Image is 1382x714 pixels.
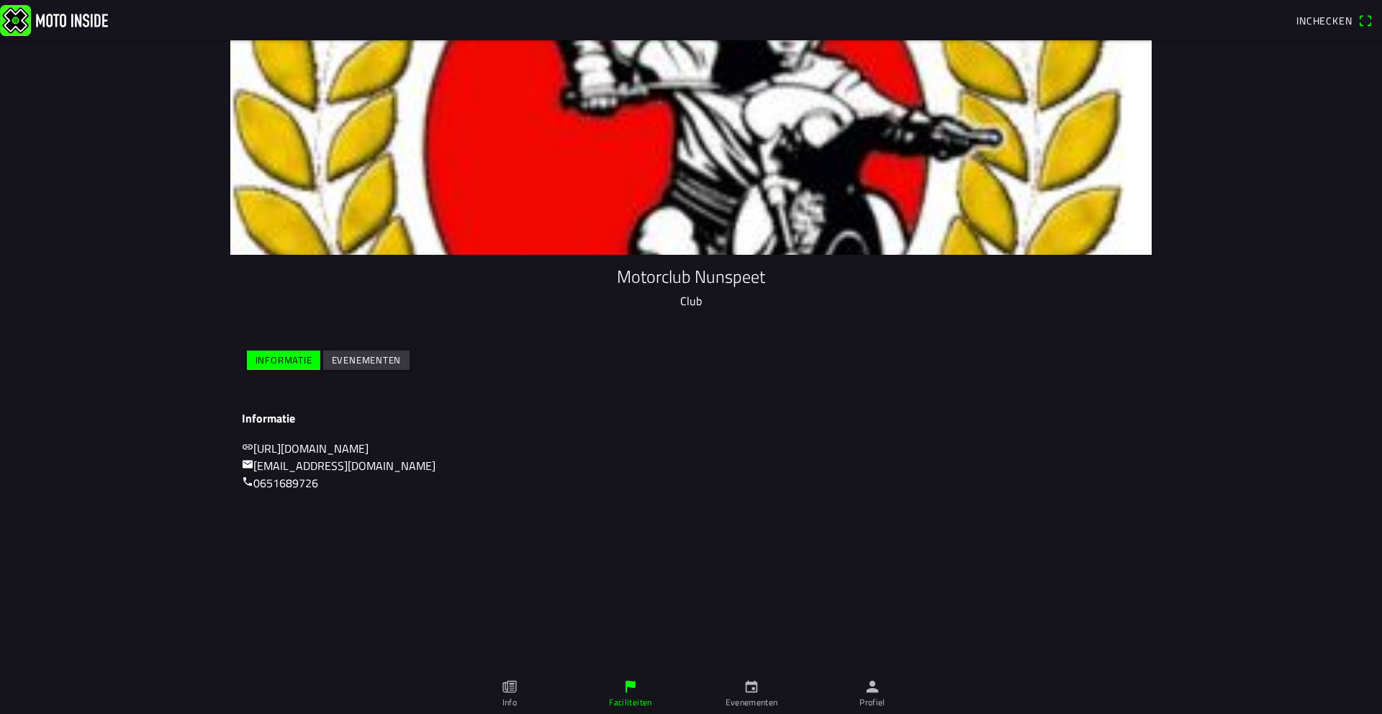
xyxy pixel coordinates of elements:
h3: Informatie [242,412,1140,425]
ion-label: Profiel [859,696,885,709]
ion-icon: paper [502,679,518,695]
p: Club [242,292,1140,309]
a: Incheckenqr scanner [1289,8,1379,32]
ion-icon: person [864,679,880,695]
ion-icon: mail [242,458,253,470]
ion-icon: flag [623,679,638,695]
ion-icon: link [242,441,253,453]
a: mail[EMAIL_ADDRESS][DOMAIN_NAME] [242,457,435,474]
ion-label: Evenementen [726,696,778,709]
span: Inchecken [1296,13,1352,28]
ion-icon: call [242,476,253,487]
h1: Motorclub Nunspeet [242,266,1140,287]
ion-label: Info [502,696,517,709]
a: link[URL][DOMAIN_NAME] [242,440,369,457]
ion-label: Faciliteiten [609,696,651,709]
ion-button: Informatie [247,351,320,370]
ion-icon: calendar [744,679,759,695]
a: call0651689726 [242,474,318,492]
ion-button: Evenementen [323,351,410,370]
